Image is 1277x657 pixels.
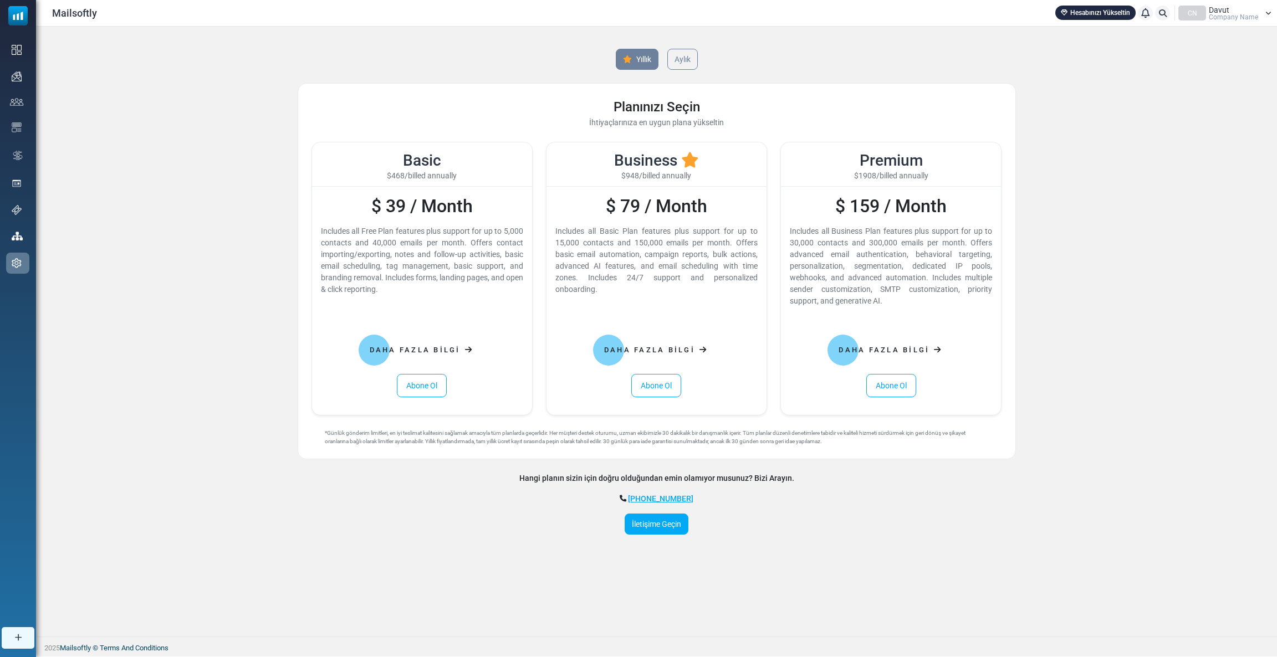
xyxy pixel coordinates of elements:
h2: $ 79 / Month [555,196,758,217]
img: campaigns-icon.png [12,71,22,81]
a: Daha Fazla Bilgi [359,335,486,365]
span: translation missing: tr.layouts.footer.terms_and_conditions [100,644,168,652]
img: settings-icon.svg [12,258,22,268]
span: Premium [860,151,923,170]
div: Includes all Free Plan features plus support for up to 5,000 contacts and 40,000 emails per month... [321,225,523,295]
span: $948/billed annually [621,171,691,180]
a: Daha Fazla Bilgi [593,335,720,365]
footer: 2025 [36,637,1277,656]
img: contacts-icon.svg [10,98,23,106]
img: dashboard-icon.svg [12,45,22,55]
img: landing_pages.svg [12,178,22,188]
div: Includes all Basic Plan features plus support for up to 15,000 contacts and 150,000 emails per mo... [555,225,758,295]
div: Includes all Business Plan features plus support for up to 30,000 contacts and 300,000 emails per... [790,225,992,307]
a: Abone Ol [866,374,916,397]
span: $468/billed annually [387,171,457,180]
span: Basic [403,151,441,170]
a: Yıllık [616,49,658,70]
img: mailsoftly_icon_blue_white.svg [8,6,28,25]
img: workflow.svg [12,149,24,162]
div: Planınızı Seçin [311,97,1002,117]
span: Company Name [1209,14,1258,20]
h2: $ 39 / Month [321,196,523,217]
span: Mailsoftly [52,6,97,20]
span: $1908/billed annually [854,171,928,180]
img: email-templates-icon.svg [12,122,22,132]
a: Daha Fazla Bilgi [828,335,954,365]
span: Daha Fazla Bilgi [370,346,461,354]
img: support-icon.svg [12,205,22,215]
a: Aylık [667,49,698,70]
div: CN [1178,6,1206,20]
a: Terms And Conditions [100,644,168,652]
a: CN Davut Company Name [1178,6,1271,20]
a: Mailsoftly © [60,644,98,652]
span: Business [614,151,677,170]
span: Daha Fazla Bilgi [839,346,929,354]
span: Daha Fazla Bilgi [604,346,695,354]
span: Davut [1209,6,1229,14]
div: İhtiyaçlarınıza en uygun plana yükseltin [311,117,1002,129]
a: Abone Ol [397,374,447,397]
a: Hesabınızı Yükseltin [1055,6,1136,20]
div: Hangi planın sizin için doğru olduğundan emin olamıyor musunuz? Bizi Arayın. [298,473,1016,484]
h2: $ 159 / Month [790,196,992,217]
a: İletişime Geçin [625,514,688,535]
a: [PHONE_NUMBER] [628,494,693,503]
div: *Günlük gönderim limitleri, en iyi teslimat kalitesini sağlamak amacıyla tüm planlarda geçerlidir... [311,429,1002,445]
a: Abone Ol [631,374,681,397]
